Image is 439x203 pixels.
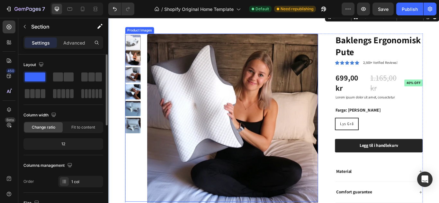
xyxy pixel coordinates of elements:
span: / [161,6,163,13]
span: Default [255,6,269,12]
div: Product Images [21,12,52,17]
p: Material [265,176,284,182]
div: Open Intercom Messenger [417,172,433,187]
p: 7 [42,5,45,13]
div: Publish [402,6,418,13]
pre: 40% off [345,72,366,80]
span: Shopify Original Home Template [164,6,234,13]
img: 175614054268ac93fec445b405720 [19,116,37,134]
div: 1 col [71,179,102,185]
img: 175621582368adba0f7a1035072972 [19,77,37,95]
p: 2,500+ Verified Reviews! [297,49,337,55]
span: Save [378,6,389,12]
div: Undo/Redo [108,3,134,15]
h1: Baklengs Ergonomisk Pute [264,18,366,47]
button: 7 [3,3,48,15]
button: Publish [396,3,423,15]
iframe: Design area [108,18,439,203]
span: Change ratio [32,124,55,130]
img: 175614054268ac93fecb7ae7959494 [19,97,37,114]
div: Order [23,179,34,184]
div: Column width [23,111,58,120]
p: Section [31,23,84,30]
span: Need republishing [281,6,313,12]
button: Legg til i handlekurv [264,141,366,157]
p: Settings [32,39,50,46]
div: Legg til i handlekurv [293,146,338,152]
img: 175621582368adba0f695628104879 [19,38,37,56]
span: Lys Grå [270,121,286,126]
div: Columns management [23,161,74,170]
button: Save [372,3,394,15]
div: 450 [6,68,15,73]
p: Advanced [63,39,85,46]
span: Fit to content [71,124,95,130]
p: Lorem ipsum dolor sit amet, consectetur [265,90,366,96]
legend: Farge: [PERSON_NAME] [264,104,318,112]
div: 699,00 kr [264,63,302,88]
img: 175614054268ac93fe74b295245079 [19,57,37,75]
div: 1.165,00 kr [305,63,343,88]
div: Layout [23,61,45,69]
div: 12 [25,140,102,148]
div: Beta [5,117,15,123]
